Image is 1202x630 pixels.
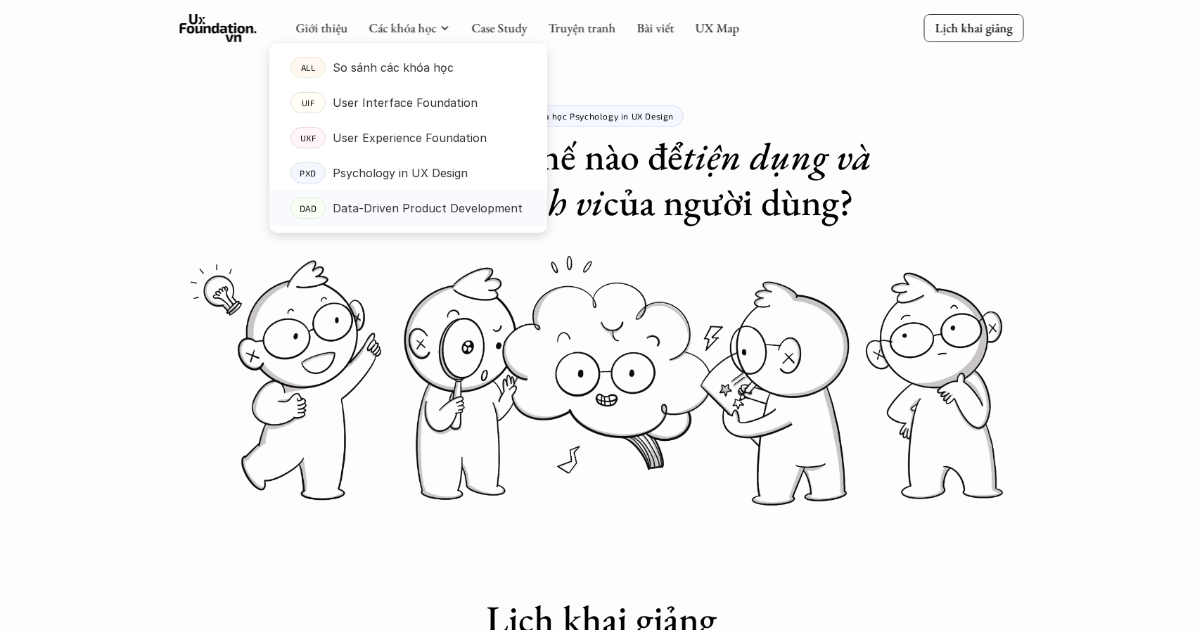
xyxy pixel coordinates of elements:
p: Lịch khai giảng [935,20,1012,36]
p: Khóa học Psychology in UX Design [528,111,674,121]
a: UIFUser Interface Foundation [269,85,547,120]
p: User Experience Foundation [333,127,487,148]
p: Psychology in UX Design [333,162,468,184]
a: Các khóa học [369,20,436,36]
a: Giới thiệu [295,20,347,36]
p: PXD [300,168,317,178]
p: User Interface Foundation [333,92,478,113]
p: So sánh các khóa học [333,57,454,78]
a: Case Study [471,20,527,36]
h1: Nên thiết kế thế nào để của người dùng? [320,134,883,225]
a: DADData-Driven Product Development [269,191,547,226]
p: DAD [299,203,317,213]
p: Data-Driven Product Development [333,198,523,219]
a: PXDPsychology in UX Design [269,155,547,191]
p: UXF [300,133,316,143]
a: Truyện tranh [548,20,615,36]
a: ALLSo sánh các khóa học [269,50,547,85]
p: ALL [300,63,315,72]
a: UXFUser Experience Foundation [269,120,547,155]
a: Bài viết [637,20,674,36]
a: UX Map [695,20,739,36]
p: UIF [301,98,314,108]
a: Lịch khai giảng [923,14,1023,41]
